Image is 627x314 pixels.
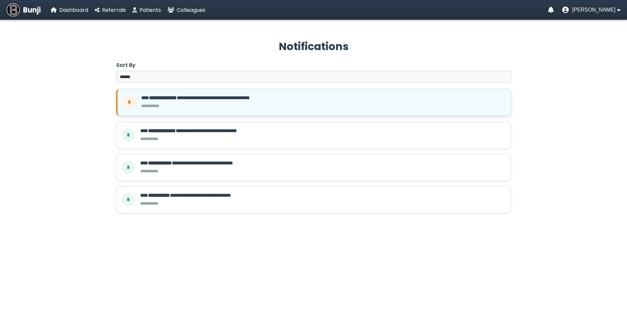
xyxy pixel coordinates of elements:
span: Referrals [102,6,126,14]
span: Dashboard [59,6,88,14]
div: Sort By [116,61,136,69]
img: Bunji Dental Referral Management [7,3,20,16]
span: Patients [140,6,161,14]
a: Notifications [548,7,554,13]
a: Referrals [95,6,126,14]
a: Dashboard [51,6,88,14]
span: [PERSON_NAME] [572,7,615,13]
a: Colleagues [168,6,205,14]
a: Bunji [7,3,41,16]
span: Bunji [23,5,41,15]
button: User menu [562,7,620,13]
h2: Notifications [116,39,511,54]
span: Colleagues [177,6,205,14]
a: Patients [132,6,161,14]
